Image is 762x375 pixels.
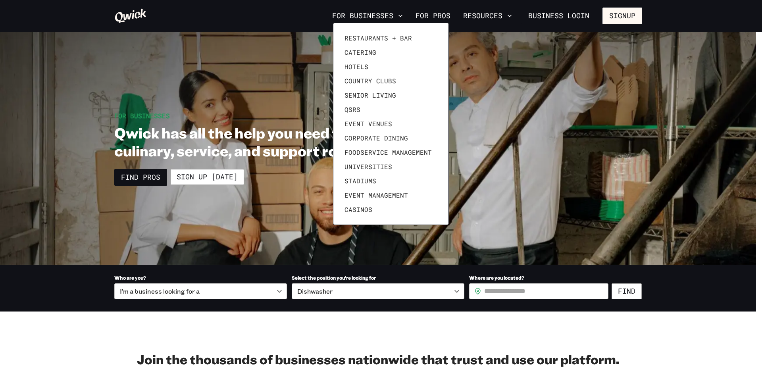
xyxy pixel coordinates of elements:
span: Casinos [344,206,372,213]
span: QSRs [344,106,360,113]
span: Corporate Dining [344,134,408,142]
span: Hotels [344,63,368,71]
span: Universities [344,163,392,171]
span: Event Management [344,191,408,199]
span: Catering [344,48,376,56]
span: Country Clubs [344,77,396,85]
span: Restaurants + Bar [344,34,412,42]
span: Senior Living [344,91,396,99]
span: Foodservice Management [344,148,432,156]
span: Event Venues [344,120,392,128]
span: Stadiums [344,177,376,185]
